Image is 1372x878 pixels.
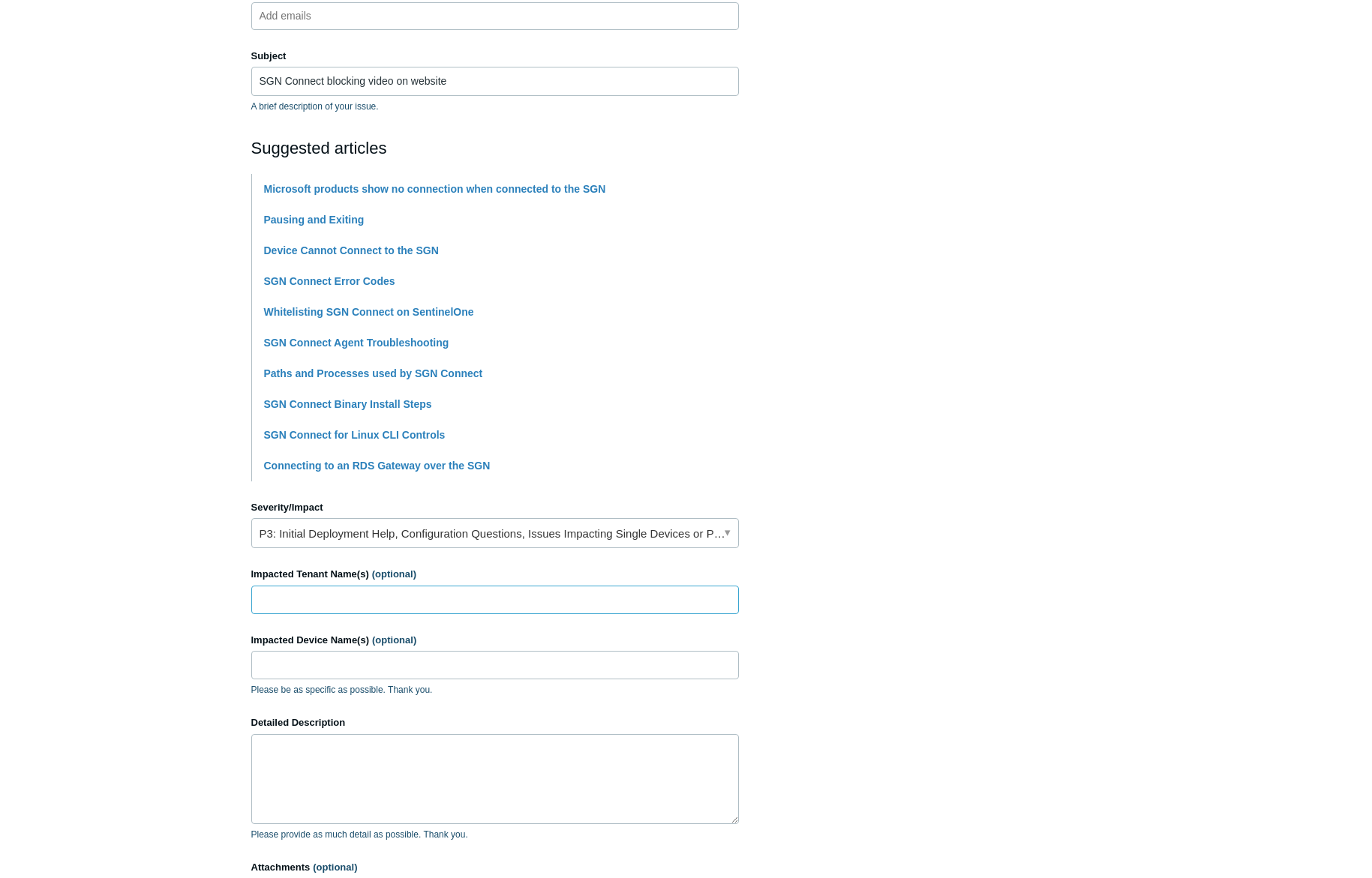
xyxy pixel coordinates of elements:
a: SGN Connect for Linux CLI Controls [264,429,446,441]
a: Device Cannot Connect to the SGN [264,244,439,256]
input: Add emails [254,4,343,27]
a: Pausing and Exiting [264,214,365,226]
label: Subject [251,49,739,64]
span: (optional) [313,862,357,873]
label: Impacted Tenant Name(s) [251,567,739,582]
label: Impacted Device Name(s) [251,633,739,648]
p: A brief description of your issue. [251,100,739,113]
p: Please provide as much detail as possible. Thank you. [251,828,739,841]
a: Microsoft products show no connection when connected to the SGN [264,183,606,195]
a: SGN Connect Agent Troubleshooting [264,337,449,349]
label: Attachments [251,860,739,875]
a: SGN Connect Error Codes [264,275,395,287]
a: Whitelisting SGN Connect on SentinelOne [264,306,474,318]
label: Detailed Description [251,715,739,730]
span: (optional) [372,568,416,580]
a: Paths and Processes used by SGN Connect [264,367,483,379]
label: Severity/Impact [251,500,739,515]
p: Please be as specific as possible. Thank you. [251,683,739,697]
span: (optional) [372,634,416,646]
a: Connecting to an RDS Gateway over the SGN [264,460,491,472]
h2: Suggested articles [251,136,739,160]
a: SGN Connect Binary Install Steps [264,398,432,410]
a: P3: Initial Deployment Help, Configuration Questions, Issues Impacting Single Devices or Past Out... [251,518,739,548]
